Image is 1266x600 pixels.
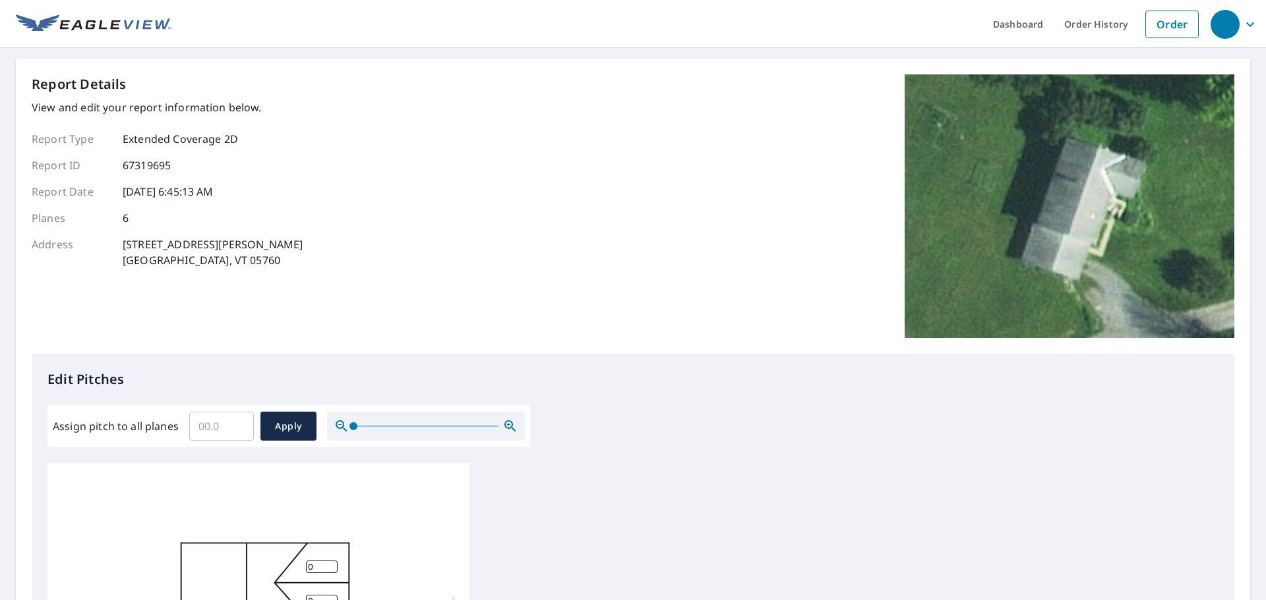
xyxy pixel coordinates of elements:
label: Assign pitch to all planes [53,418,179,434]
a: Order [1145,11,1199,38]
p: Report Type [32,131,111,147]
p: Report Details [32,74,127,94]
p: Extended Coverage 2D [123,131,238,147]
p: Address [32,236,111,268]
button: Apply [260,412,316,441]
p: [STREET_ADDRESS][PERSON_NAME] [GEOGRAPHIC_DATA], VT 05760 [123,236,303,268]
p: View and edit your report information below. [32,99,303,115]
p: Report Date [32,184,111,200]
p: Edit Pitches [47,369,1219,389]
span: Apply [271,418,306,435]
p: [DATE] 6:45:13 AM [123,184,214,200]
img: EV Logo [16,14,171,34]
p: Planes [32,210,111,226]
p: Report ID [32,157,111,173]
p: 67319695 [123,157,171,173]
input: 00.0 [189,408,254,445]
p: 6 [123,210,129,226]
img: Top image [905,74,1234,338]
